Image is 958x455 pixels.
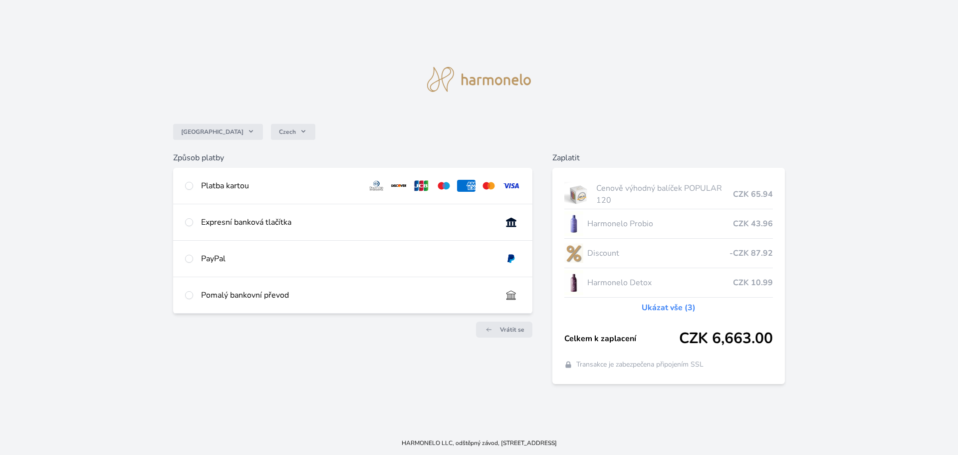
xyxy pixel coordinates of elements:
[502,180,520,192] img: visa.svg
[201,253,494,265] div: PayPal
[457,180,476,192] img: amex.svg
[587,247,730,259] span: Discount
[564,241,583,266] img: discount-lo.png
[500,326,524,334] span: Vrátit se
[476,322,532,338] a: Vrátit se
[502,216,520,228] img: onlineBanking_CZ.svg
[390,180,408,192] img: discover.svg
[502,253,520,265] img: paypal.svg
[564,270,583,295] img: DETOX_se_stinem_x-lo.jpg
[201,180,360,192] div: Platba kartou
[733,218,773,230] span: CZK 43.96
[173,152,532,164] h6: Způsob platby
[564,333,680,345] span: Celkem k zaplacení
[587,218,733,230] span: Harmonelo Probio
[181,128,243,136] span: [GEOGRAPHIC_DATA]
[435,180,453,192] img: maestro.svg
[427,67,531,92] img: logo.svg
[367,180,386,192] img: diners.svg
[201,289,494,301] div: Pomalý bankovní převod
[733,277,773,289] span: CZK 10.99
[564,211,583,236] img: CLEAN_PROBIO_se_stinem_x-lo.jpg
[479,180,498,192] img: mc.svg
[502,289,520,301] img: bankTransfer_IBAN.svg
[201,216,494,228] div: Expresní banková tlačítka
[576,360,704,370] span: Transakce je zabezpečena připojením SSL
[552,152,785,164] h6: Zaplatit
[412,180,431,192] img: jcb.svg
[679,330,773,348] span: CZK 6,663.00
[173,124,263,140] button: [GEOGRAPHIC_DATA]
[587,277,733,289] span: Harmonelo Detox
[733,188,773,200] span: CZK 65.94
[596,182,733,206] span: Cenově výhodný balíček POPULAR 120
[642,302,696,314] a: Ukázat vše (3)
[564,182,593,207] img: popular.jpg
[271,124,315,140] button: Czech
[279,128,296,136] span: Czech
[729,247,773,259] span: -CZK 87.92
